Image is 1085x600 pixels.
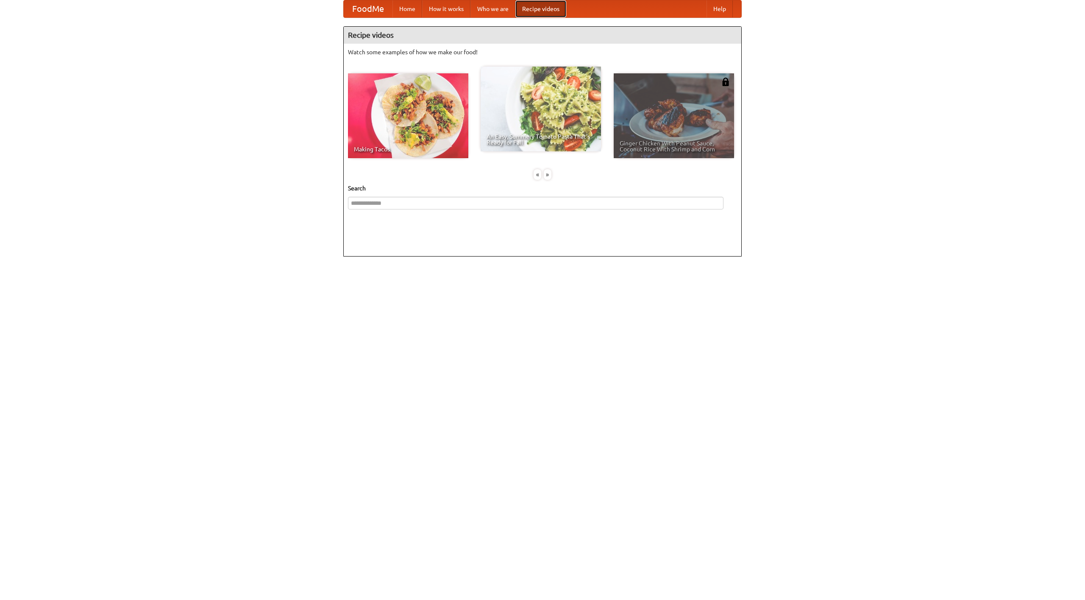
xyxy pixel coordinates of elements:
a: Home [392,0,422,17]
div: « [534,169,541,180]
a: Recipe videos [515,0,566,17]
a: How it works [422,0,470,17]
a: Who we are [470,0,515,17]
a: FoodMe [344,0,392,17]
a: Making Tacos [348,73,468,158]
h5: Search [348,184,737,193]
img: 483408.png [721,78,730,86]
a: An Easy, Summery Tomato Pasta That's Ready for Fall [481,67,601,151]
a: Help [707,0,733,17]
span: An Easy, Summery Tomato Pasta That's Ready for Fall [487,134,595,145]
h4: Recipe videos [344,27,741,44]
p: Watch some examples of how we make our food! [348,48,737,56]
span: Making Tacos [354,146,462,152]
div: » [544,169,551,180]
